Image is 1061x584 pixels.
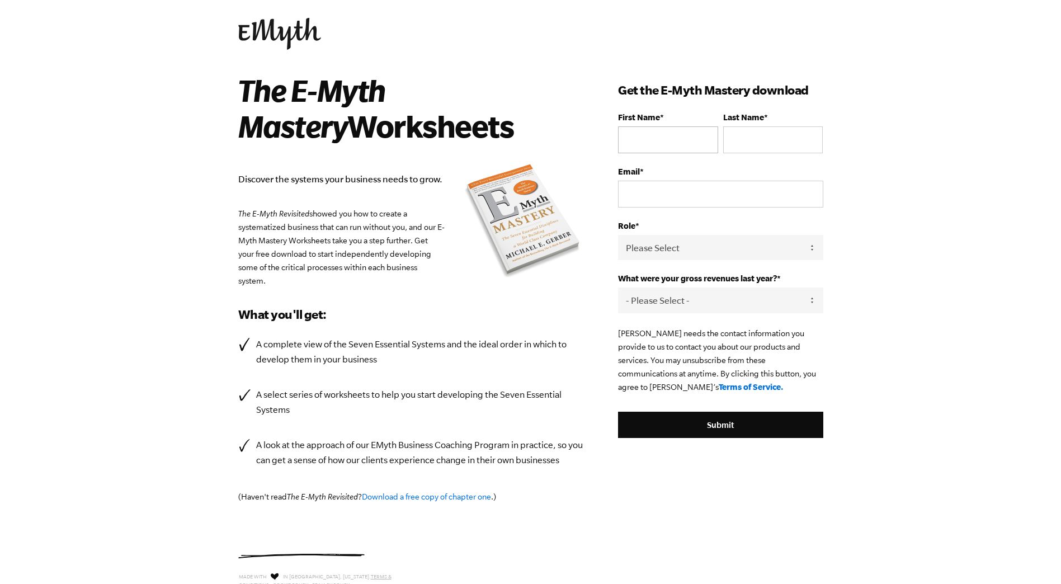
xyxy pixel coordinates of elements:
p: A complete view of the Seven Essential Systems and the ideal order in which to develop them in yo... [256,337,585,367]
span: Last Name [723,112,764,122]
img: Love [271,573,279,580]
input: Submit [618,412,823,439]
span: Role [618,221,635,230]
p: A select series of worksheets to help you start developing the Seven Essential Systems [256,387,585,417]
em: The E-Myth Revisited [238,209,309,218]
span: Email [618,167,640,176]
p: (Haven't read ? .) [238,490,585,503]
a: Download a free copy of chapter one [362,492,491,501]
img: emyth mastery book summary [461,162,584,282]
p: A look at the approach of our EMyth Business Coaching Program in practice, so you can get a sense... [256,437,585,468]
a: Terms of Service. [719,382,784,392]
p: Discover the systems your business needs to grow. [238,172,585,187]
span: First Name [618,112,660,122]
h3: Get the E-Myth Mastery download [618,81,823,99]
img: EMyth [238,18,321,50]
em: The E-Myth Revisited [287,492,358,501]
h2: Worksheets [238,72,569,144]
p: [PERSON_NAME] needs the contact information you provide to us to contact you about our products a... [618,327,823,394]
iframe: Chat Widget [1005,530,1061,584]
i: The E-Myth Mastery [238,73,385,143]
span: What were your gross revenues last year? [618,274,777,283]
h3: What you'll get: [238,305,585,323]
p: showed you how to create a systematized business that can run without you, and our E-Myth Mastery... [238,207,585,288]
